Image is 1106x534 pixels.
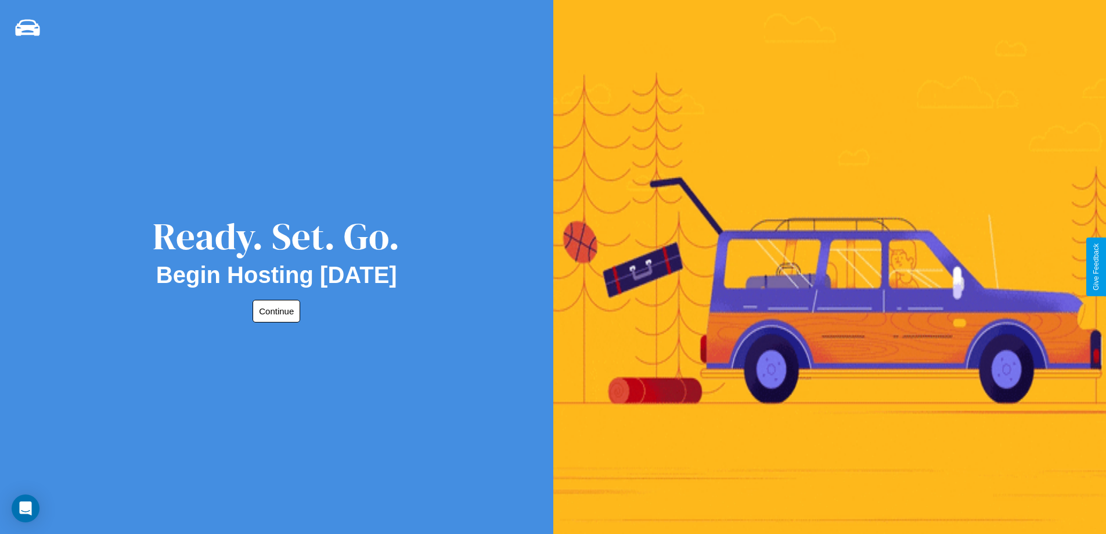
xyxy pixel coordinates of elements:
div: Ready. Set. Go. [153,210,400,262]
div: Give Feedback [1092,243,1100,291]
h2: Begin Hosting [DATE] [156,262,397,288]
div: Open Intercom Messenger [12,494,39,522]
button: Continue [253,300,300,322]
